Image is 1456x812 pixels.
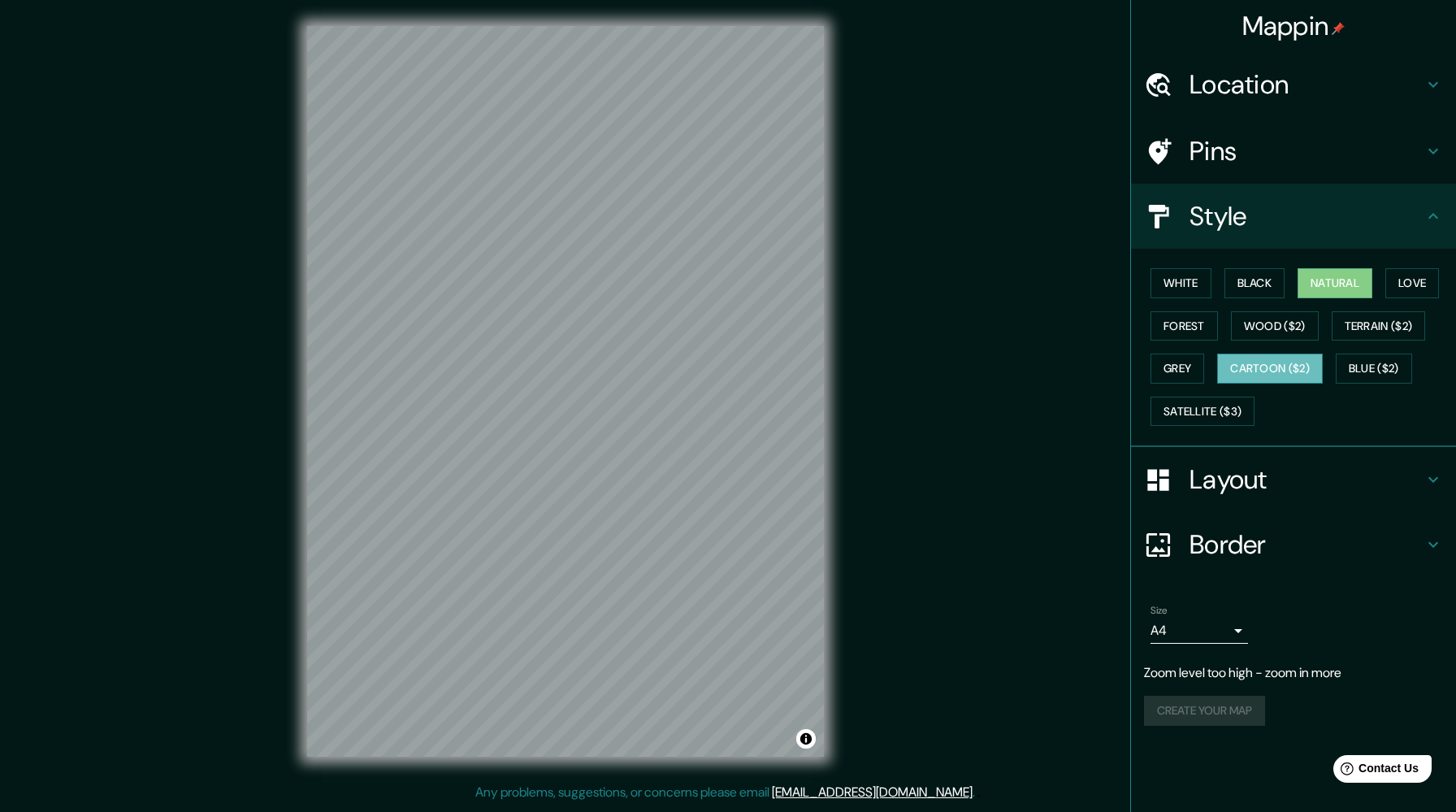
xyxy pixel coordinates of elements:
button: Grey [1150,354,1204,384]
button: Satellite ($3) [1150,397,1254,427]
p: Any problems, suggestions, or concerns please email . [475,783,975,802]
div: . [977,783,981,802]
button: Terrain ($2) [1332,311,1426,341]
button: Toggle attribution [796,729,816,749]
h4: Location [1189,68,1423,101]
div: . [975,783,977,802]
button: Love [1385,268,1439,298]
div: A4 [1150,618,1248,644]
button: Forest [1150,311,1218,341]
img: pin-icon.png [1332,22,1345,35]
a: [EMAIL_ADDRESS][DOMAIN_NAME] [772,784,973,801]
p: Zoom level too high - zoom in more [1144,663,1443,683]
div: Pins [1131,119,1456,184]
div: Border [1131,512,1456,577]
div: Location [1131,52,1456,117]
canvas: Map [307,26,824,757]
div: Layout [1131,447,1456,512]
button: Cartoon ($2) [1217,354,1323,384]
button: Wood ($2) [1231,311,1319,341]
button: White [1150,268,1211,298]
button: Blue ($2) [1336,354,1412,384]
iframe: Help widget launcher [1311,749,1438,794]
h4: Layout [1189,463,1423,496]
h4: Style [1189,200,1423,232]
button: Black [1224,268,1285,298]
h4: Mappin [1242,10,1345,42]
label: Size [1150,604,1168,618]
button: Natural [1298,268,1372,298]
div: Style [1131,184,1456,249]
h4: Border [1189,528,1423,561]
h4: Pins [1189,135,1423,167]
